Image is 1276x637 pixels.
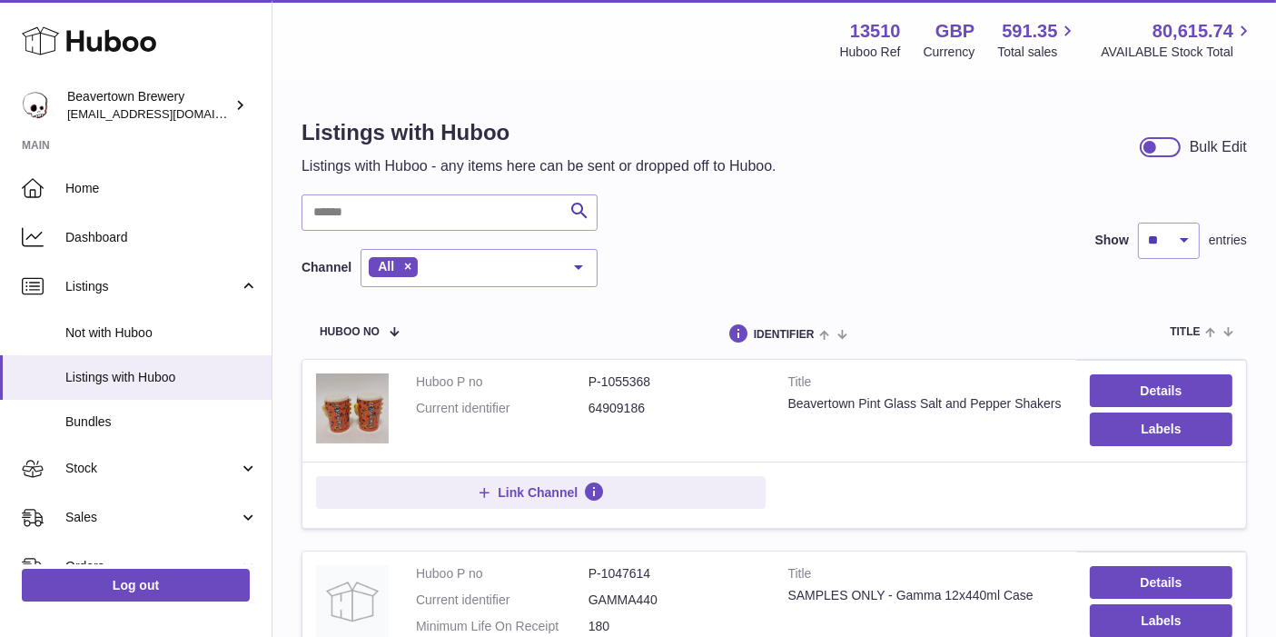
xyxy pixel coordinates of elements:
[840,44,901,61] div: Huboo Ref
[416,400,589,417] dt: Current identifier
[850,19,901,44] strong: 13510
[378,259,394,274] span: All
[788,395,1063,413] div: Beavertown Pint Glass Salt and Pepper Shakers
[65,509,239,526] span: Sales
[935,19,974,44] strong: GBP
[997,44,1078,61] span: Total sales
[1090,566,1232,599] a: Details
[320,326,380,338] span: Huboo no
[67,106,267,121] span: [EMAIL_ADDRESS][DOMAIN_NAME]
[589,592,761,609] dd: GAMMA440
[65,558,239,575] span: Orders
[754,329,815,341] span: identifier
[924,44,975,61] div: Currency
[65,324,258,342] span: Not with Huboo
[65,413,258,431] span: Bundles
[67,88,231,123] div: Beavertown Brewery
[302,156,776,176] p: Listings with Huboo - any items here can be sent or dropped off to Huboo.
[65,278,239,295] span: Listings
[1002,19,1057,44] span: 591.35
[589,373,761,391] dd: P-1055368
[1095,232,1129,249] label: Show
[498,484,578,501] span: Link Channel
[997,19,1078,61] a: 591.35 Total sales
[589,565,761,582] dd: P-1047614
[1152,19,1233,44] span: 80,615.74
[416,592,589,609] dt: Current identifier
[1090,604,1232,637] button: Labels
[788,373,1063,395] strong: Title
[22,92,49,119] img: aoife@beavertownbrewery.co.uk
[1170,326,1200,338] span: title
[589,400,761,417] dd: 64909186
[22,569,250,602] a: Log out
[1101,19,1254,61] a: 80,615.74 AVAILABLE Stock Total
[416,565,589,582] dt: Huboo P no
[302,118,776,147] h1: Listings with Huboo
[65,460,239,477] span: Stock
[788,565,1063,587] strong: Title
[1209,232,1247,249] span: entries
[416,373,589,391] dt: Huboo P no
[1101,44,1254,61] span: AVAILABLE Stock Total
[316,373,389,443] img: Beavertown Pint Glass Salt and Pepper Shakers
[65,229,258,246] span: Dashboard
[1190,137,1247,157] div: Bulk Edit
[65,180,258,197] span: Home
[316,476,766,509] button: Link Channel
[788,587,1063,604] div: SAMPLES ONLY - Gamma 12x440ml Case
[1090,413,1232,445] button: Labels
[1090,374,1232,407] a: Details
[65,369,258,386] span: Listings with Huboo
[302,259,351,276] label: Channel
